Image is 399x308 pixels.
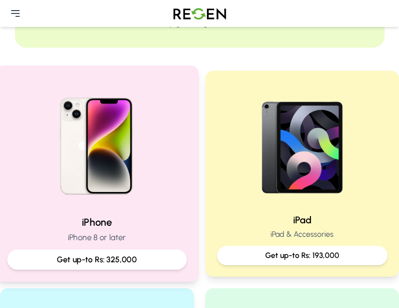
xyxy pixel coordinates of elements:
img: iPhone [32,78,162,207]
h2: iPhone [7,215,186,229]
h2: iPad [217,213,388,227]
p: Get up-to Rs: 193,000 [225,250,380,261]
p: iPad & Accessories [217,229,388,240]
p: Get up-to Rs: 325,000 [15,254,179,266]
p: iPhone 8 or later [7,231,186,244]
img: iPad [241,82,364,205]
